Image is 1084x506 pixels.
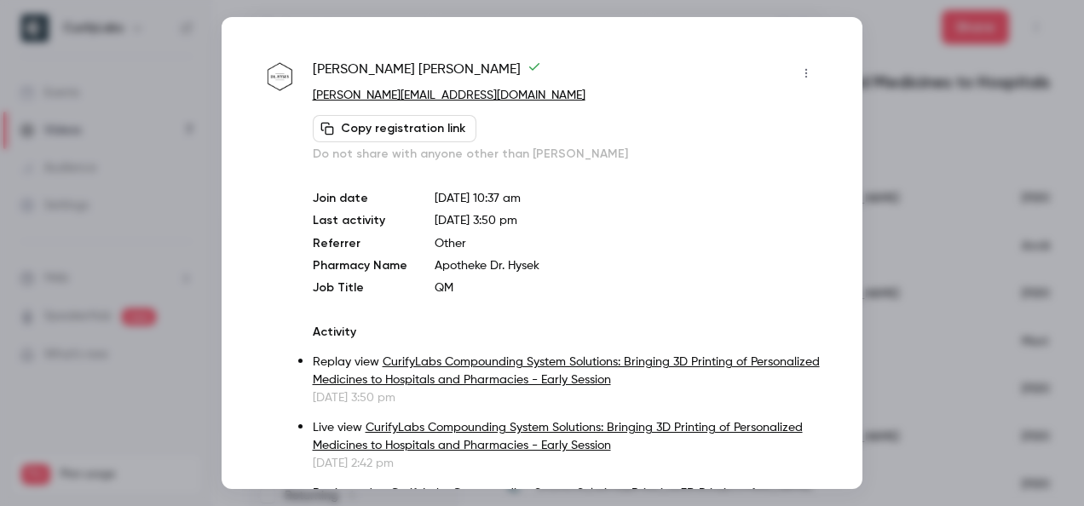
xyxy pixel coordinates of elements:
[435,190,820,207] p: [DATE] 10:37 am
[313,212,407,230] p: Last activity
[313,60,541,87] span: [PERSON_NAME] [PERSON_NAME]
[435,279,820,296] p: QM
[313,324,820,341] p: Activity
[313,422,803,451] a: CurifyLabs Compounding System Solutions: Bringing 3D Printing of Personalized Medicines to Hospit...
[313,146,820,163] p: Do not share with anyone other than [PERSON_NAME]
[313,115,476,142] button: Copy registration link
[264,61,296,93] img: dr-hysek.ch
[313,389,820,406] p: [DATE] 3:50 pm
[313,419,820,455] p: Live view
[435,257,820,274] p: Apotheke Dr. Hysek
[313,356,820,386] a: CurifyLabs Compounding System Solutions: Bringing 3D Printing of Personalized Medicines to Hospit...
[313,235,407,252] p: Referrer
[313,190,407,207] p: Join date
[313,89,585,101] a: [PERSON_NAME][EMAIL_ADDRESS][DOMAIN_NAME]
[313,257,407,274] p: Pharmacy Name
[435,235,820,252] p: Other
[313,354,820,389] p: Replay view
[313,455,820,472] p: [DATE] 2:42 pm
[313,279,407,296] p: Job Title
[435,215,517,227] span: [DATE] 3:50 pm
